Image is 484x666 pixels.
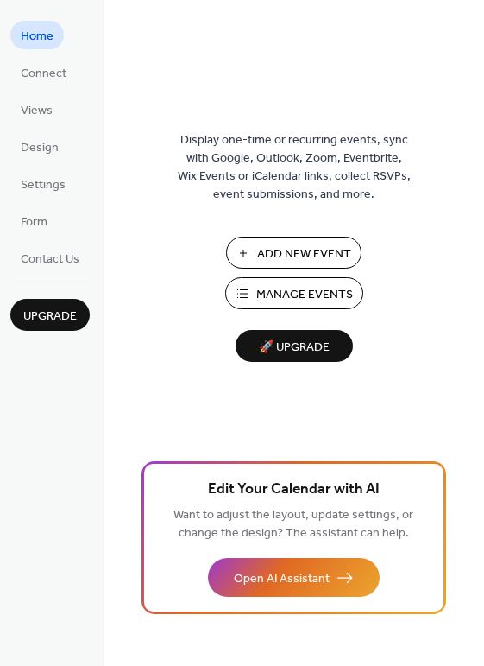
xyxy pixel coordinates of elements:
button: Manage Events [225,277,363,309]
a: Form [10,206,58,235]
span: Manage Events [256,286,353,304]
span: Design [21,139,59,157]
span: Settings [21,176,66,194]
a: Views [10,95,63,124]
a: Connect [10,58,77,86]
a: Contact Us [10,244,90,272]
span: Connect [21,65,66,83]
span: Home [21,28,53,46]
a: Settings [10,169,76,198]
span: Open AI Assistant [234,570,330,588]
button: Upgrade [10,299,90,331]
span: Views [21,102,53,120]
button: 🚀 Upgrade [236,330,353,362]
button: Open AI Assistant [208,558,380,597]
span: Form [21,213,47,232]
span: Edit Your Calendar with AI [208,478,380,502]
span: Contact Us [21,251,79,269]
span: Add New Event [257,245,351,263]
a: Design [10,132,69,161]
a: Home [10,21,64,49]
button: Add New Event [226,237,361,269]
span: Want to adjust the layout, update settings, or change the design? The assistant can help. [173,504,413,545]
span: Display one-time or recurring events, sync with Google, Outlook, Zoom, Eventbrite, Wix Events or ... [178,131,411,204]
span: Upgrade [23,308,77,326]
span: 🚀 Upgrade [246,336,343,359]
